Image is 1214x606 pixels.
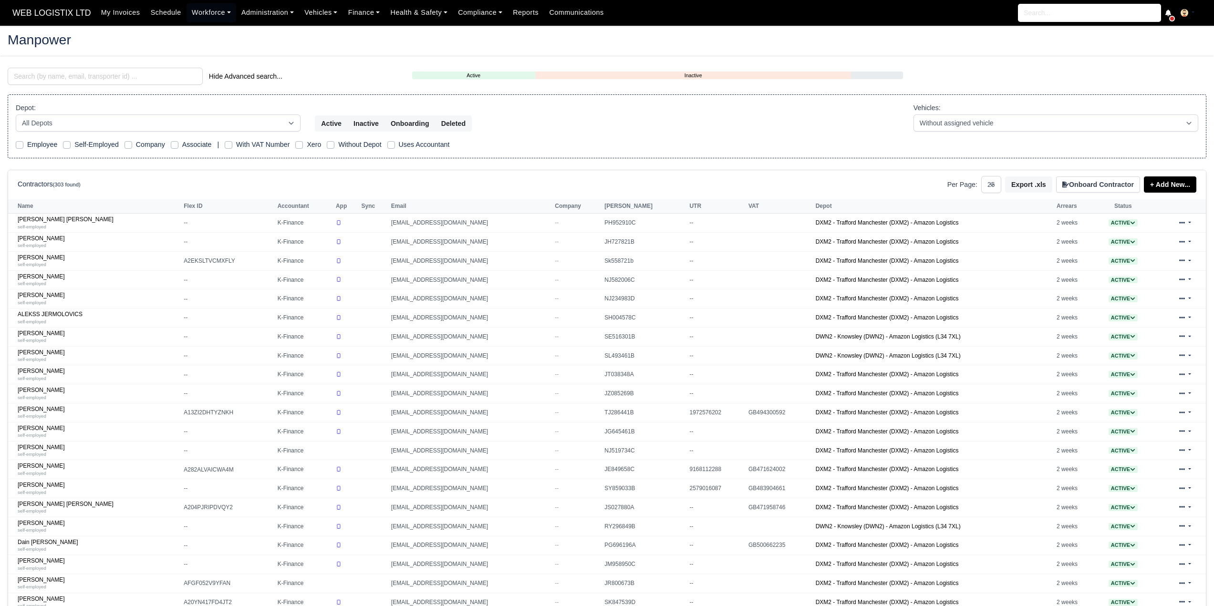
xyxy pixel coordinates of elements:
[275,214,333,233] td: K-Finance
[18,262,46,267] small: self-employed
[16,103,36,113] label: Depot:
[1109,409,1138,416] span: Active
[602,441,687,460] td: NJ519734C
[555,295,559,302] span: --
[389,517,552,536] td: [EMAIL_ADDRESS][DOMAIN_NAME]
[27,139,57,150] label: Employee
[816,542,959,548] a: DXM2 - Trafford Manchester (DXM2) - Amazon Logistics
[1109,466,1138,472] a: Active
[275,346,333,365] td: K-Finance
[1109,295,1138,302] span: Active
[1054,327,1096,346] td: 2 weeks
[1109,561,1138,567] a: Active
[8,68,203,85] input: Search (by name, email, transporter id) ...
[602,327,687,346] td: SE516301B
[687,384,746,403] td: --
[602,479,687,498] td: SY859033B
[602,460,687,479] td: JE849658C
[687,365,746,384] td: --
[18,565,46,571] small: self-employed
[1054,251,1096,270] td: 2 weeks
[275,384,333,403] td: K-Finance
[435,115,472,132] button: Deleted
[18,357,46,362] small: self-employed
[181,214,275,233] td: --
[816,409,959,416] a: DXM2 - Trafford Manchester (DXM2) - Amazon Logistics
[555,447,559,454] span: --
[389,327,552,346] td: [EMAIL_ADDRESS][DOMAIN_NAME]
[687,479,746,498] td: 2579016087
[1109,277,1138,283] a: Active
[1054,214,1096,233] td: 2 weeks
[1109,352,1138,359] a: Active
[18,330,179,344] a: [PERSON_NAME] self-employed
[687,536,746,555] td: --
[555,523,559,530] span: --
[1144,176,1196,193] a: + Add New...
[8,199,181,214] th: Name
[816,314,959,321] a: DXM2 - Trafford Manchester (DXM2) - Amazon Logistics
[181,346,275,365] td: --
[1109,390,1138,397] span: Active
[18,368,179,381] a: [PERSON_NAME] self-employed
[1054,517,1096,536] td: 2 weeks
[602,233,687,252] td: JH727821B
[1109,219,1138,226] a: Active
[816,295,959,302] a: DXM2 - Trafford Manchester (DXM2) - Amazon Logistics
[1054,384,1096,403] td: 2 weeks
[18,508,46,514] small: self-employed
[1109,257,1138,265] span: Active
[602,384,687,403] td: JZ085269B
[816,257,959,264] a: DXM2 - Trafford Manchester (DXM2) - Amazon Logistics
[602,536,687,555] td: PG696196A
[275,365,333,384] td: K-Finance
[18,235,179,249] a: [PERSON_NAME] self-employed
[181,460,275,479] td: A282ALVAICWA4M
[18,501,179,514] a: [PERSON_NAME] [PERSON_NAME] self-employed
[181,403,275,422] td: A13ZI2DHTYZNKH
[947,179,977,190] label: Per Page:
[275,555,333,574] td: K-Finance
[1109,428,1138,435] a: Active
[687,460,746,479] td: 9168112288
[96,3,145,22] a: My Invoices
[18,292,179,306] a: [PERSON_NAME] self-employed
[275,270,333,289] td: K-Finance
[1109,580,1138,586] a: Active
[389,346,552,365] td: [EMAIL_ADDRESS][DOMAIN_NAME]
[816,580,959,586] a: DXM2 - Trafford Manchester (DXM2) - Amazon Logistics
[746,536,813,555] td: GB500662235
[136,139,165,150] label: Company
[18,224,46,229] small: self-employed
[399,139,450,150] label: Uses Accountant
[389,251,552,270] td: [EMAIL_ADDRESS][DOMAIN_NAME]
[299,3,343,22] a: Vehicles
[338,139,381,150] label: Without Depot
[1109,314,1138,321] a: Active
[1109,277,1138,284] span: Active
[275,327,333,346] td: K-Finance
[389,308,552,328] td: [EMAIL_ADDRESS][DOMAIN_NAME]
[1054,365,1096,384] td: 2 weeks
[275,199,333,214] th: Accountant
[816,504,959,511] a: DXM2 - Trafford Manchester (DXM2) - Amazon Logistics
[535,72,851,80] a: Inactive
[602,270,687,289] td: NJ582006C
[1005,176,1052,193] button: Export .xls
[1054,199,1096,214] th: Arrears
[555,333,559,340] span: --
[18,557,179,571] a: [PERSON_NAME] self-employed
[555,238,559,245] span: --
[1109,447,1138,454] span: Active
[1054,308,1096,328] td: 2 weeks
[602,289,687,308] td: NJ234983D
[1109,504,1138,511] a: Active
[602,251,687,270] td: Sk558721b
[389,536,552,555] td: [EMAIL_ADDRESS][DOMAIN_NAME]
[275,479,333,498] td: K-Finance
[816,238,959,245] a: DXM2 - Trafford Manchester (DXM2) - Amazon Logistics
[389,441,552,460] td: [EMAIL_ADDRESS][DOMAIN_NAME]
[389,365,552,384] td: [EMAIL_ADDRESS][DOMAIN_NAME]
